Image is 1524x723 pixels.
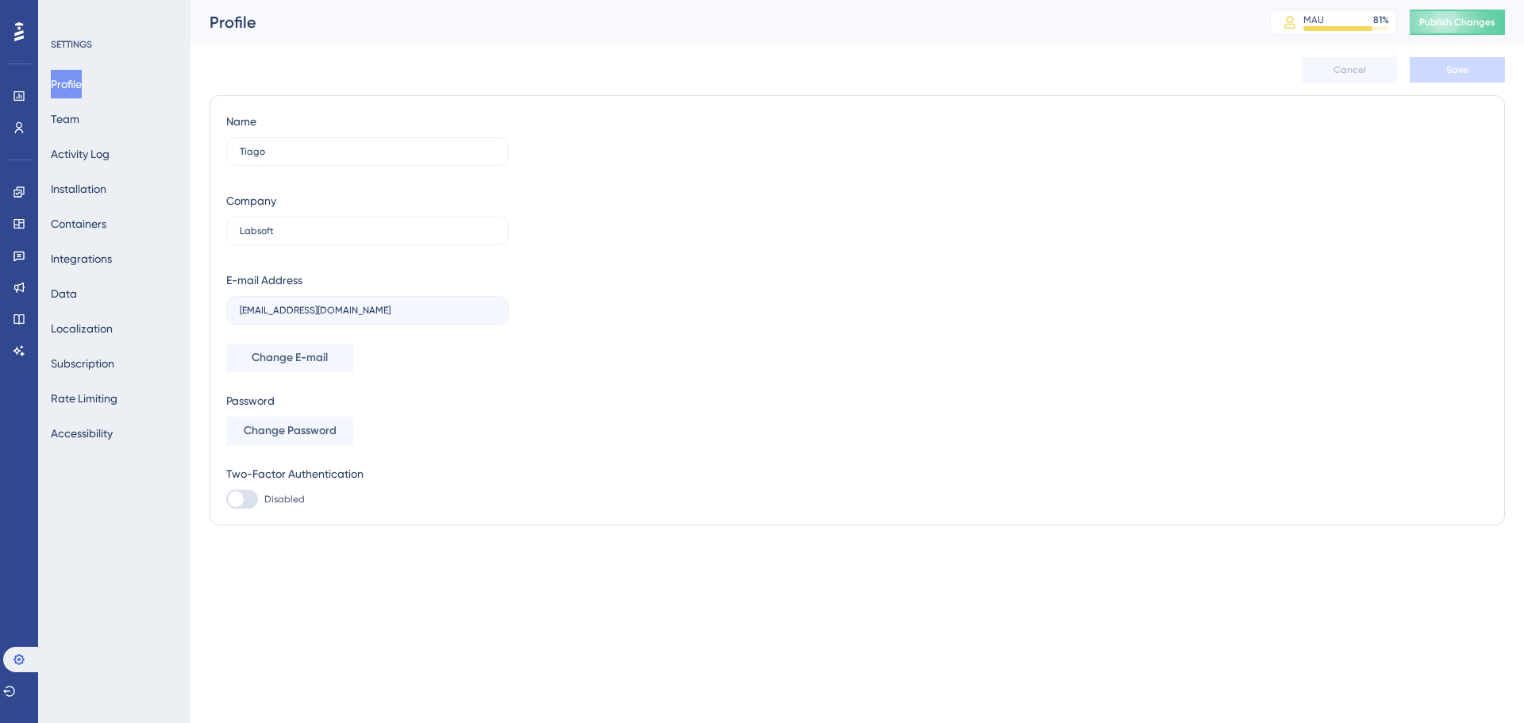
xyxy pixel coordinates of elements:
div: Two-Factor Authentication [226,464,509,483]
button: Activity Log [51,140,110,168]
button: Installation [51,175,106,203]
button: Change E-mail [226,344,353,372]
div: SETTINGS [51,38,179,51]
span: Save [1446,63,1468,76]
input: E-mail Address [240,305,495,316]
input: Name Surname [240,146,495,157]
button: Publish Changes [1410,10,1505,35]
button: Team [51,105,79,133]
span: Change E-mail [252,348,328,367]
button: Rate Limiting [51,384,117,413]
span: Cancel [1333,63,1366,76]
button: Change Password [226,417,353,445]
input: Company Name [240,225,495,237]
button: Accessibility [51,419,113,448]
button: Save [1410,57,1505,83]
div: 81 % [1373,13,1389,26]
button: Cancel [1302,57,1397,83]
button: Integrations [51,244,112,273]
span: Disabled [264,493,305,506]
div: MAU [1303,13,1324,26]
button: Containers [51,210,106,238]
div: E-mail Address [226,271,302,290]
div: Name [226,112,256,131]
div: Company [226,191,276,210]
div: Profile [210,11,1230,33]
div: Password [226,391,509,410]
button: Localization [51,314,113,343]
button: Subscription [51,349,114,378]
button: Profile [51,70,82,98]
span: Change Password [244,421,337,440]
button: Data [51,279,77,308]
